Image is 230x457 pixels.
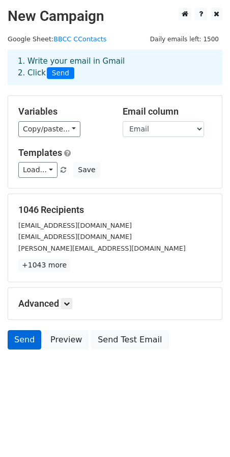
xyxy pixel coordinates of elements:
[10,56,220,79] div: 1. Write your email in Gmail 2. Click
[47,67,74,79] span: Send
[18,222,132,229] small: [EMAIL_ADDRESS][DOMAIN_NAME]
[147,35,222,43] a: Daily emails left: 1500
[147,34,222,45] span: Daily emails left: 1500
[179,408,230,457] iframe: Chat Widget
[53,35,106,43] a: BBCC CContacts
[8,35,106,43] small: Google Sheet:
[18,259,70,272] a: +1043 more
[8,8,222,25] h2: New Campaign
[18,147,62,158] a: Templates
[18,298,212,309] h5: Advanced
[18,233,132,240] small: [EMAIL_ADDRESS][DOMAIN_NAME]
[18,245,186,252] small: [PERSON_NAME][EMAIL_ADDRESS][DOMAIN_NAME]
[73,162,100,178] button: Save
[18,204,212,216] h5: 1046 Recipients
[18,162,57,178] a: Load...
[123,106,212,117] h5: Email column
[18,106,107,117] h5: Variables
[18,121,80,137] a: Copy/paste...
[44,330,89,350] a: Preview
[8,330,41,350] a: Send
[91,330,168,350] a: Send Test Email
